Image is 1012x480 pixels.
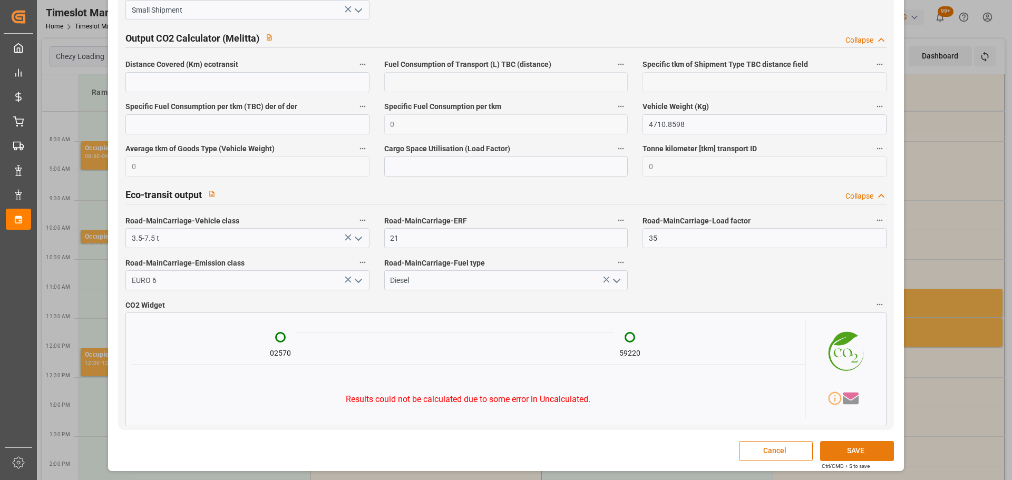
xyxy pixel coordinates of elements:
[132,393,805,406] p: Results could not be calculated due to some error in Uncalculated .
[643,215,751,227] span: Road-MainCarriage-Load factor
[384,258,485,269] span: Road-MainCarriage-Fuel type
[822,462,870,470] div: Ctrl/CMD + S to save
[643,143,757,154] span: Tonne kilometer [tkm] transport ID
[619,348,640,359] div: 59220
[820,441,894,461] button: SAVE
[125,188,202,202] h2: Eco-transit output
[873,100,887,113] button: Vehicle Weight (Kg)
[125,258,245,269] span: Road-MainCarriage-Emission class
[349,230,365,247] button: open menu
[125,31,259,45] h2: Output CO2 Calculator (Melitta)
[614,213,628,227] button: Road-MainCarriage-ERF
[125,300,165,311] span: CO2 Widget
[259,27,279,47] button: View description
[125,59,238,70] span: Distance Covered (Km) ecotransit
[614,142,628,155] button: Cargo Space Utilisation (Load Factor)
[356,213,369,227] button: Road-MainCarriage-Vehicle class
[349,272,365,289] button: open menu
[384,59,551,70] span: Fuel Consumption of Transport (L) TBC (distance)
[356,100,369,113] button: Specific Fuel Consumption per tkm (TBC) der of der
[608,272,624,289] button: open menu
[356,142,369,155] button: Average tkm of Goods Type (Vehicle Weight)
[873,213,887,227] button: Road-MainCarriage-Load factor
[805,320,880,379] img: CO2
[384,101,501,112] span: Specific Fuel Consumption per tkm
[845,35,873,46] div: Collapse
[614,100,628,113] button: Specific Fuel Consumption per tkm
[643,59,808,70] span: Specific tkm of Shipment Type TBC distance field
[125,270,369,290] input: Type to search/select
[614,57,628,71] button: Fuel Consumption of Transport (L) TBC (distance)
[125,215,239,227] span: Road-MainCarriage-Vehicle class
[384,143,510,154] span: Cargo Space Utilisation (Load Factor)
[873,142,887,155] button: Tonne kilometer [tkm] transport ID
[739,441,813,461] button: Cancel
[349,2,365,18] button: open menu
[125,101,297,112] span: Specific Fuel Consumption per tkm (TBC) der of der
[384,215,467,227] span: Road-MainCarriage-ERF
[270,348,291,359] div: 02570
[384,270,628,290] input: Type to search/select
[356,57,369,71] button: Distance Covered (Km) ecotransit
[202,184,222,204] button: View description
[356,256,369,269] button: Road-MainCarriage-Emission class
[873,298,887,311] button: CO2 Widget
[125,143,275,154] span: Average tkm of Goods Type (Vehicle Weight)
[845,191,873,202] div: Collapse
[125,228,369,248] input: Type to search/select
[614,256,628,269] button: Road-MainCarriage-Fuel type
[873,57,887,71] button: Specific tkm of Shipment Type TBC distance field
[643,101,709,112] span: Vehicle Weight (Kg)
